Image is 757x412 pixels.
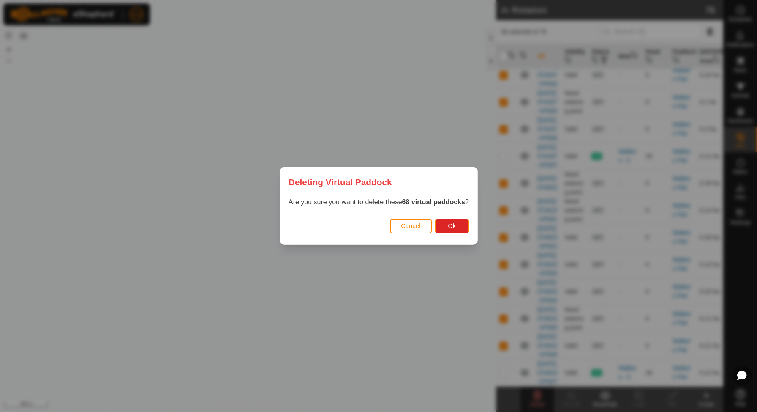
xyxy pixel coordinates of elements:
strong: 68 virtual paddocks [402,199,465,206]
button: Cancel [390,219,432,233]
span: Ok [448,223,456,230]
span: Cancel [401,223,421,230]
button: Ok [435,219,468,233]
span: Are you sure you want to delete these ? [289,199,469,206]
span: Deleting Virtual Paddock [289,176,392,189]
